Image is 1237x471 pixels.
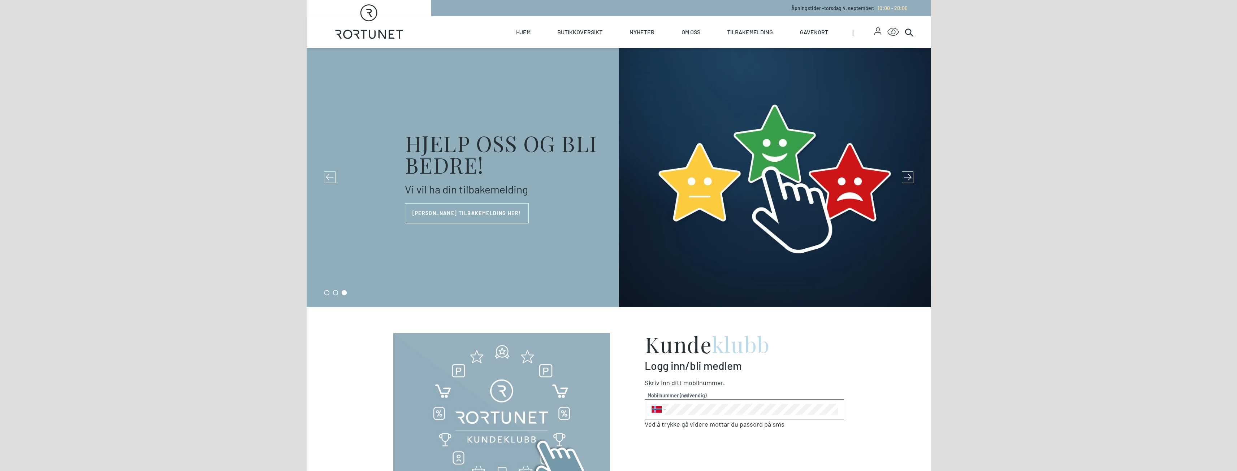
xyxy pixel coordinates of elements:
p: Logg inn/bli medlem [645,359,844,372]
a: Nyheter [630,16,654,48]
a: Butikkoversikt [557,16,602,48]
span: klubb [712,330,770,358]
p: Ved å trykke gå videre mottar du passord på sms [645,419,844,429]
span: | [852,16,875,48]
span: 10:00 - 20:00 [878,5,908,11]
span: Mobilnummer . [683,379,725,387]
iframe: reCAPTCHA [645,441,754,469]
a: Hjem [516,16,531,48]
p: Skriv inn ditt [645,378,844,388]
a: 10:00 - 20:00 [875,5,908,11]
button: Open Accessibility Menu [887,26,899,38]
a: Tilbakemelding [727,16,773,48]
span: Mobilnummer (nødvendig) [648,392,841,399]
div: Vi vil ha din tilbakemelding [405,181,528,197]
a: [PERSON_NAME] tilbakemelding her! [405,203,529,223]
a: Gavekort [800,16,828,48]
div: slide 3 of 3 [307,48,931,307]
a: Om oss [682,16,700,48]
div: Hjelp oss og bli bedre! [405,132,613,175]
p: Åpningstider - torsdag 4. september : [791,4,908,12]
section: carousel-slider [307,48,931,307]
h2: Kunde [645,333,844,355]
